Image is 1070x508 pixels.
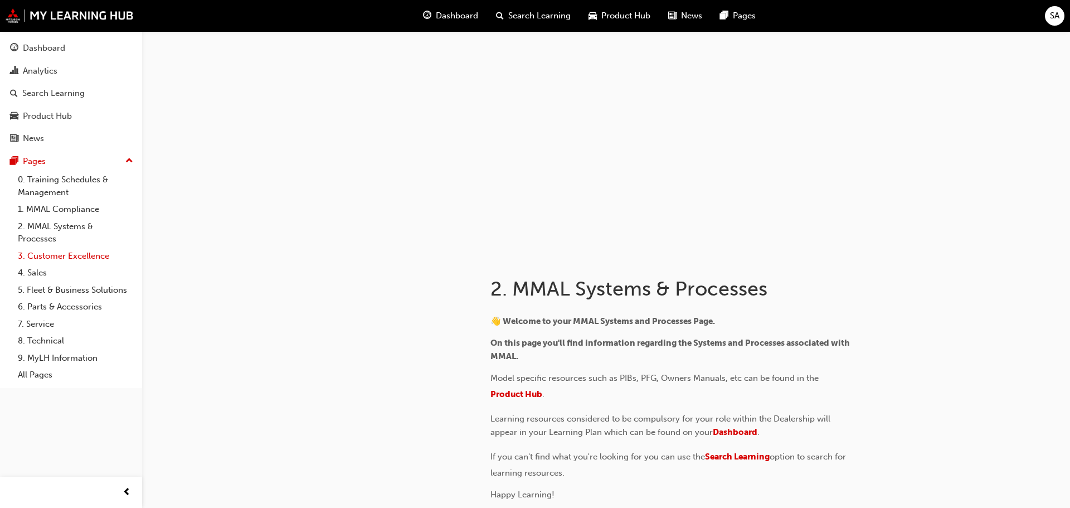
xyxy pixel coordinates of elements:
[487,4,580,27] a: search-iconSearch Learning
[13,366,138,384] a: All Pages
[10,134,18,144] span: news-icon
[22,87,85,100] div: Search Learning
[1045,6,1064,26] button: SA
[490,373,821,399] a: Product Hub
[23,110,72,123] div: Product Hub
[23,155,46,168] div: Pages
[490,389,542,399] span: Product Hub
[10,89,18,99] span: search-icon
[542,389,544,399] span: .
[4,36,138,151] button: DashboardAnalyticsSearch LearningProduct HubNews
[10,66,18,76] span: chart-icon
[4,83,138,104] a: Search Learning
[10,112,18,122] span: car-icon
[705,452,770,462] a: Search Learning
[13,201,138,218] a: 1. MMAL Compliance
[125,154,133,168] span: up-icon
[1050,9,1059,22] span: SA
[23,65,57,78] div: Analytics
[711,4,765,27] a: pages-iconPages
[6,8,134,23] img: mmal
[681,9,702,22] span: News
[490,373,819,383] span: Model specific resources such as PIBs, PFG, Owners Manuals, etc can be found in the
[13,282,138,299] a: 5. Fleet & Business Solutions
[490,452,848,478] span: option to search for learning resources.
[733,9,756,22] span: Pages
[490,452,705,462] span: If you can't find what you're looking for you can use the
[13,316,138,333] a: 7. Service
[580,4,659,27] a: car-iconProduct Hub
[13,264,138,282] a: 4. Sales
[4,61,138,81] a: Analytics
[601,9,650,22] span: Product Hub
[13,218,138,248] a: 2. MMAL Systems & Processes
[490,414,833,437] span: Learning resources considered to be compulsory for your role within the Dealership will appear in...
[720,9,728,23] span: pages-icon
[13,248,138,265] a: 3. Customer Excellence
[490,490,555,500] span: Happy Learning!
[668,9,677,23] span: news-icon
[490,316,715,326] span: 👋 Welcome to your MMAL Systems and Processes Page.
[13,171,138,201] a: 0. Training Schedules & Management
[588,9,597,23] span: car-icon
[414,4,487,27] a: guage-iconDashboard
[496,9,504,23] span: search-icon
[4,38,138,59] a: Dashboard
[13,298,138,316] a: 6. Parts & Accessories
[659,4,711,27] a: news-iconNews
[490,338,852,361] span: On this page you'll find information regarding the Systems and Processes associated with MMAL.
[436,9,478,22] span: Dashboard
[490,277,856,301] h1: 2. MMAL Systems & Processes
[4,151,138,172] button: Pages
[13,332,138,350] a: 8. Technical
[23,132,44,145] div: News
[508,9,571,22] span: Search Learning
[13,350,138,367] a: 9. MyLH Information
[423,9,431,23] span: guage-icon
[713,427,757,437] a: Dashboard
[10,43,18,54] span: guage-icon
[23,42,65,55] div: Dashboard
[4,128,138,149] a: News
[123,486,131,500] span: prev-icon
[757,427,760,437] span: .
[4,106,138,127] a: Product Hub
[10,157,18,167] span: pages-icon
